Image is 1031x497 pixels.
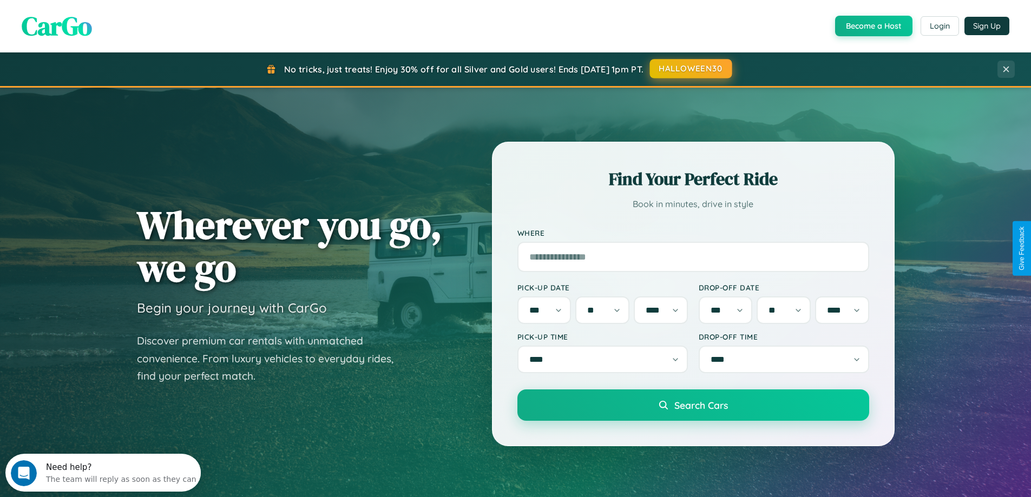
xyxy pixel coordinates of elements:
[517,389,869,421] button: Search Cars
[674,399,728,411] span: Search Cars
[137,332,408,385] p: Discover premium car rentals with unmatched convenience. From luxury vehicles to everyday rides, ...
[517,332,688,341] label: Pick-up Time
[41,9,191,18] div: Need help?
[921,16,959,36] button: Login
[11,460,37,486] iframe: Intercom live chat
[964,17,1009,35] button: Sign Up
[41,18,191,29] div: The team will reply as soon as they can
[650,59,732,78] button: HALLOWEEN30
[517,283,688,292] label: Pick-up Date
[4,4,201,34] div: Open Intercom Messenger
[517,167,869,191] h2: Find Your Perfect Ride
[517,228,869,237] label: Where
[699,332,869,341] label: Drop-off Time
[1018,227,1026,270] div: Give Feedback
[284,64,643,75] span: No tricks, just treats! Enjoy 30% off for all Silver and Gold users! Ends [DATE] 1pm PT.
[517,196,869,212] p: Book in minutes, drive in style
[137,300,327,316] h3: Begin your journey with CarGo
[22,8,92,44] span: CarGo
[5,454,201,492] iframe: Intercom live chat discovery launcher
[699,283,869,292] label: Drop-off Date
[137,203,442,289] h1: Wherever you go, we go
[835,16,912,36] button: Become a Host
